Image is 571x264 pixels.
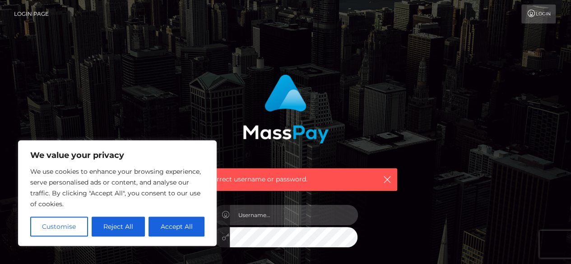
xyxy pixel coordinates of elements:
a: Login Page [14,5,49,23]
button: Customise [30,217,88,236]
img: MassPay Login [243,74,329,144]
p: We value your privacy [30,150,204,161]
button: Accept All [149,217,204,236]
span: Incorrect username or password. [203,175,368,184]
div: We value your privacy [18,140,217,246]
button: Reject All [92,217,145,236]
input: Username... [230,205,358,225]
a: Login [521,5,556,23]
p: We use cookies to enhance your browsing experience, serve personalised ads or content, and analys... [30,166,204,209]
